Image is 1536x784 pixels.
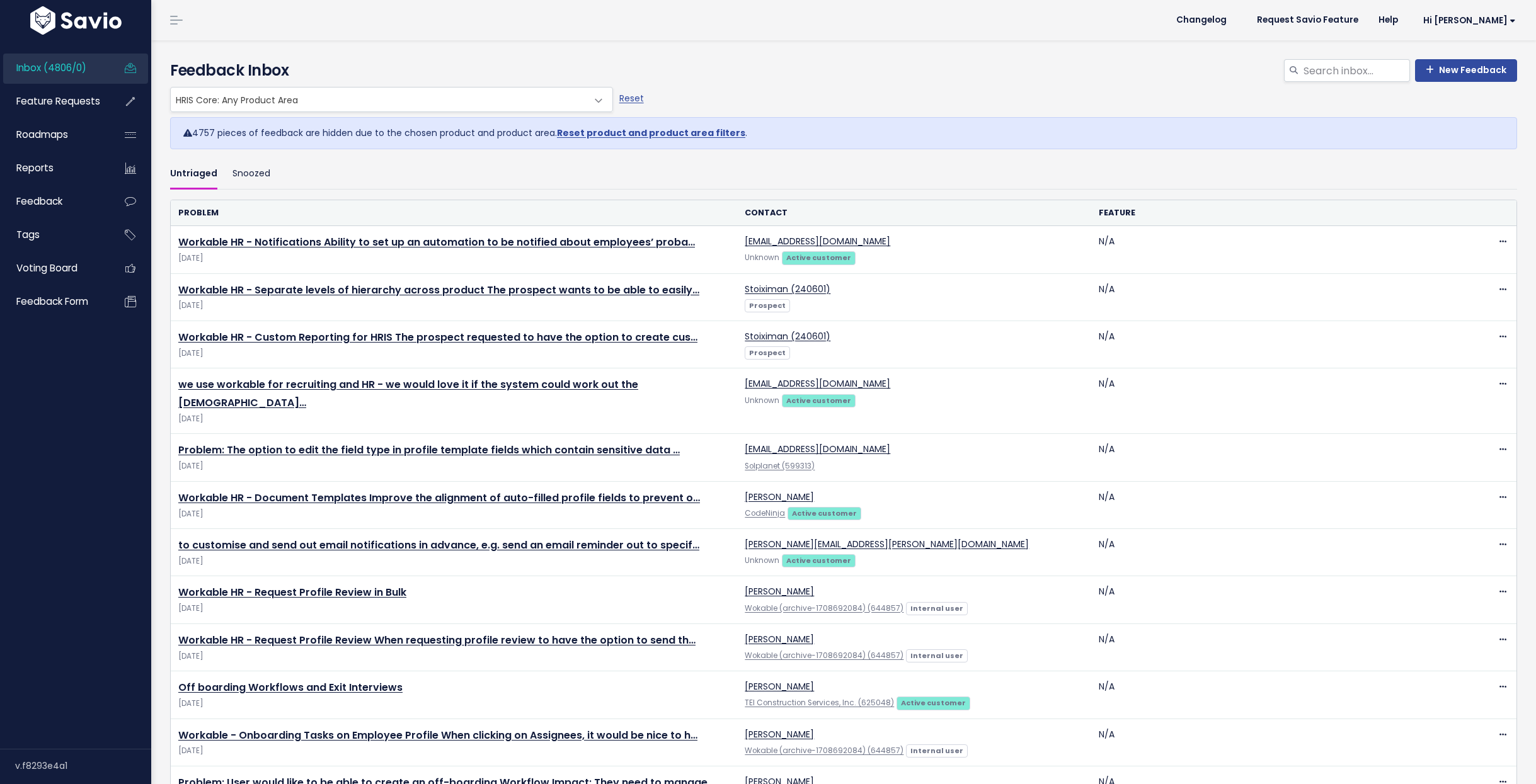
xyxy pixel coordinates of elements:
a: [PERSON_NAME] [745,585,814,598]
a: Off boarding Workflows and Exit Interviews [178,680,403,695]
span: [DATE] [178,697,730,710]
span: Reports [16,161,54,174]
td: N/A [1091,576,1445,623]
a: Reset [619,92,644,105]
a: Inbox (4806/0) [3,54,105,82]
span: Voting Board [16,261,77,275]
a: Workable HR - Separate levels of hierarchy across product The prospect wants to be able to easily… [178,283,699,297]
a: Wokable (archive-1708692084) (644857) [745,746,903,756]
a: Workable HR - Request Profile Review When requesting profile review to have the option to send th… [178,633,696,647]
td: N/A [1091,719,1445,766]
span: Roadmaps [16,128,68,141]
span: Tags [16,228,40,241]
a: Roadmaps [3,120,105,149]
a: Workable HR - Notifications Ability to set up an automation to be notified about employees’ proba… [178,235,695,249]
a: we use workable for recruiting and HR - we would love it if the system could work out the [DEMOGR... [178,377,638,410]
td: N/A [1091,481,1445,528]
strong: Internal user [910,603,963,613]
strong: Prospect [749,300,786,310]
td: N/A [1091,434,1445,481]
span: [DATE] [178,650,730,663]
a: Internal user [906,649,967,661]
a: Workable HR - Request Profile Review in Bulk [178,585,406,599]
a: Tags [3,220,105,249]
span: [DATE] [178,299,730,312]
a: Workable - Onboarding Tasks on Employee Profile When clicking on Assignees, it would be nice to h… [178,728,697,742]
a: Prospect [745,298,789,311]
a: Help [1368,11,1408,30]
a: Active customer [788,506,861,519]
th: Problem [171,200,737,226]
span: Unknown [745,555,779,565]
a: Active customer [782,554,855,566]
a: [EMAIL_ADDRESS][DOMAIN_NAME] [745,377,890,390]
span: [DATE] [178,555,730,568]
a: CodeNinja [745,508,785,518]
a: Untriaged [170,159,217,189]
ul: Filter feature requests [170,159,1517,189]
strong: Internal user [910,650,963,661]
a: Active customer [897,696,970,708]
strong: Active customer [792,508,857,518]
a: Internal user [906,744,967,756]
a: TEI Construction Services, Inc. (625048) [745,698,894,708]
strong: Active customer [786,555,851,565]
a: Feature Requests [3,87,105,116]
a: Wokable (archive-1708692084) (644857) [745,650,903,661]
a: Workable HR - Document Templates Improve the alignment of auto-filled profile fields to prevent o… [178,491,700,505]
span: [DATE] [178,252,730,265]
td: N/A [1091,273,1445,321]
span: Hi [PERSON_NAME] [1423,16,1516,25]
span: Feedback [16,195,62,208]
a: to customise and send out email notifications in advance, e.g. send an email reminder out to specif… [178,538,699,552]
img: logo-white.9d6f32f41409.svg [27,6,125,35]
span: Unknown [745,395,779,406]
span: [DATE] [178,508,730,521]
th: Feature [1091,200,1445,226]
td: N/A [1091,529,1445,576]
span: [DATE] [178,347,730,360]
strong: Active customer [786,395,851,406]
span: Changelog [1176,16,1227,25]
h4: Feedback Inbox [170,59,1517,82]
a: Solplanet (599313) [745,461,815,471]
a: Request Savio Feature [1247,11,1368,30]
a: Stoiximan (240601) [745,283,830,295]
span: [DATE] [178,602,730,615]
a: Reset product and product area filters [557,127,745,139]
span: HRIS Core: Any Product Area [170,87,613,112]
td: N/A [1091,671,1445,719]
span: [DATE] [178,412,730,426]
a: Reports [3,154,105,183]
a: Problem: The option to edit the field type in profile template fields which contain sensitive data … [178,443,680,457]
a: [EMAIL_ADDRESS][DOMAIN_NAME] [745,235,890,247]
a: [PERSON_NAME][EMAIL_ADDRESS][PERSON_NAME][DOMAIN_NAME] [745,538,1029,550]
span: [DATE] [178,744,730,758]
a: New Feedback [1415,59,1517,82]
td: N/A [1091,226,1445,273]
strong: Prospect [749,348,786,358]
a: [PERSON_NAME] [745,728,814,741]
a: Internal user [906,601,967,614]
a: Snoozed [232,159,270,189]
a: [PERSON_NAME] [745,491,814,503]
a: Stoiximan (240601) [745,330,830,343]
div: 4757 pieces of feedback are hidden due to the chosen product and product area. . [170,117,1517,149]
strong: Active customer [786,253,851,263]
span: HRIS Core: Any Product Area [171,88,587,111]
span: Unknown [745,253,779,263]
span: Feedback form [16,295,88,308]
a: Prospect [745,346,789,358]
span: Feature Requests [16,94,100,108]
td: N/A [1091,368,1445,434]
span: [DATE] [178,460,730,473]
a: [PERSON_NAME] [745,633,814,645]
a: [PERSON_NAME] [745,680,814,693]
a: Voting Board [3,254,105,283]
a: Active customer [782,394,855,406]
a: Active customer [782,251,855,263]
td: N/A [1091,623,1445,671]
strong: Internal user [910,746,963,756]
a: Feedback form [3,287,105,316]
span: Inbox (4806/0) [16,61,86,74]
